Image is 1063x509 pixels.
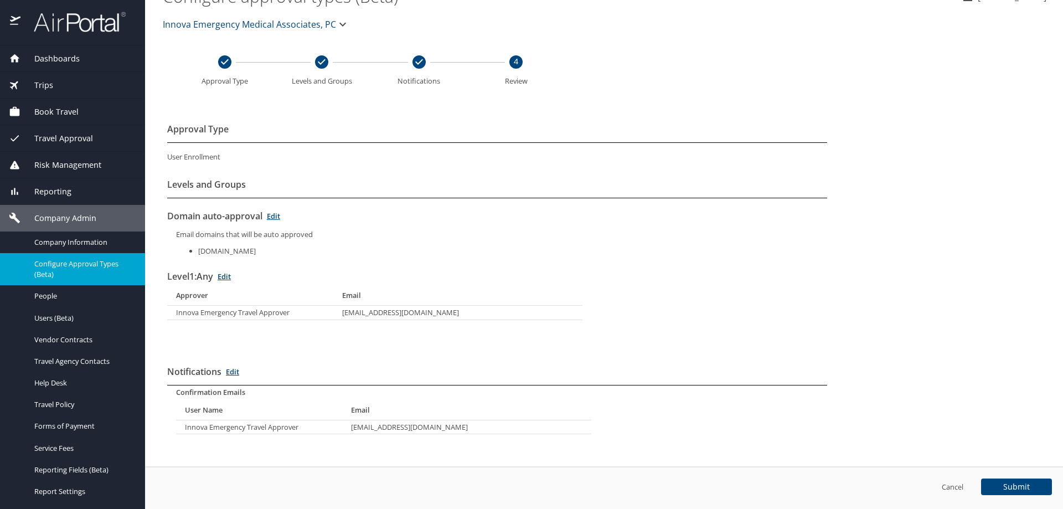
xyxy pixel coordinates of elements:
[942,482,963,492] a: Cancel
[20,212,96,224] span: Company Admin
[20,132,93,145] span: Travel Approval
[1003,483,1030,491] span: Submit
[22,11,126,33] img: airportal-logo.png
[267,211,280,221] a: Edit
[34,399,132,410] span: Travel Policy
[278,78,367,85] span: Levels and Groups
[176,229,827,240] p: Email domains that will be auto approved
[34,291,132,301] span: People
[34,356,132,367] span: Travel Agency Contacts
[34,259,132,280] span: Configure Approval Types (Beta)
[981,479,1052,495] button: Submit
[20,79,53,91] span: Trips
[167,363,221,381] h2: Notifications
[20,106,79,118] span: Book Travel
[176,420,342,434] th: Innova Emergency Travel Approver
[167,268,213,285] h2: Level 1 : Any
[34,421,132,431] span: Forms of Payment
[375,78,463,85] span: Notifications
[10,11,22,33] img: icon-airportal.png
[34,378,132,388] span: Help Desk
[158,13,354,35] button: Innova Emergency Medical Associates, PC
[342,420,591,434] td: [EMAIL_ADDRESS][DOMAIN_NAME]
[20,53,80,65] span: Dashboards
[226,367,239,377] a: Edit
[167,285,582,320] table: simple table
[20,186,71,198] span: Reporting
[20,159,101,171] span: Risk Management
[34,443,132,454] span: Service Fees
[163,17,336,32] span: Innova Emergency Medical Associates, PC
[218,271,231,281] a: Edit
[167,306,333,320] th: Innova Emergency Travel Approver
[167,176,246,193] h2: Levels and Groups
[167,285,333,306] th: Approver
[34,313,132,323] span: Users (Beta)
[34,486,132,497] span: Report Settings
[34,335,132,345] span: Vendor Contracts
[333,285,582,306] th: Email
[333,306,582,320] td: [EMAIL_ADDRESS][DOMAIN_NAME]
[176,400,342,420] th: User Name
[167,207,262,225] h2: Domain auto-approval
[34,465,132,475] span: Reporting Fields (Beta)
[167,120,229,138] h2: Approval Type
[514,56,518,66] text: 4
[342,400,591,420] th: Email
[167,152,827,163] p: User Enrollment
[198,248,827,255] li: [DOMAIN_NAME]
[176,400,591,435] table: simple table
[472,78,561,85] span: Review
[34,237,132,248] span: Company Information
[180,78,269,85] span: Approval Type
[167,342,827,349] p: spacing
[176,385,827,400] h3: Confirmation Emails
